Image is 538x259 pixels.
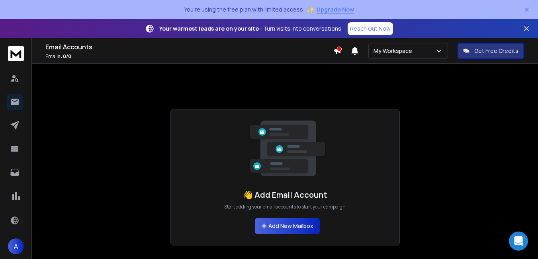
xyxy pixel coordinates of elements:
button: ✨Upgrade Now [306,2,354,18]
h1: Email Accounts [45,42,333,52]
p: – Turn visits into conversations [159,25,341,33]
span: 0 / 0 [63,53,71,60]
img: logo [8,46,24,61]
p: Emails : [45,53,333,60]
p: Reach Out Now [350,25,391,33]
a: Reach Out Now [348,22,393,35]
strong: Your warmest leads are on your site [159,25,259,32]
h1: 👋 Add Email Account [243,189,327,201]
span: Upgrade Now [317,6,354,14]
p: You're using the free plan with limited access [184,6,303,14]
p: My Workspace [374,47,415,55]
div: Open Intercom Messenger [509,232,528,251]
span: ✨ [306,4,315,15]
p: Get Free Credits [474,47,518,55]
button: A [8,238,24,254]
button: Get Free Credits [458,43,524,59]
button: Add New Mailbox [255,218,320,234]
p: Start adding your email accounts to start your campaign [224,204,346,210]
